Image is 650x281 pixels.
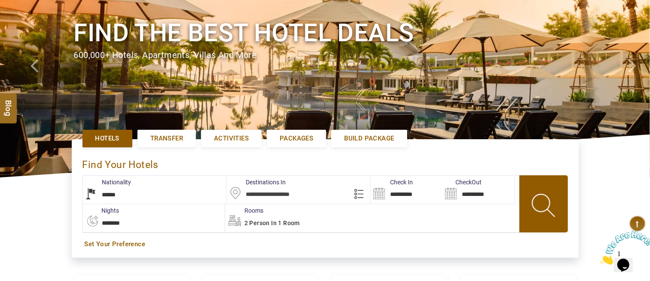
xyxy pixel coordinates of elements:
label: CheckOut [442,178,482,186]
span: 1 [3,3,7,11]
span: Hotels [95,134,119,143]
input: Search [371,176,442,204]
a: Set Your Preference [85,240,566,249]
a: Hotels [82,130,132,147]
span: 2 Person in 1 Room [244,220,300,226]
a: Packages [267,130,326,147]
span: Blog [3,100,14,107]
div: 600,000+ hotels, apartments, villas and more. [74,49,577,61]
h1: Find the best hotel deals [74,17,577,49]
span: Build Package [344,134,394,143]
label: nights [82,206,119,215]
label: Rooms [225,206,263,215]
label: Check In [371,178,413,186]
a: Activities [201,130,262,147]
input: Search [442,176,514,204]
div: Find Your Hotels [82,150,568,175]
iframe: chat widget [597,227,650,268]
label: Nationality [83,178,131,186]
span: Activities [214,134,249,143]
label: Destinations In [226,178,286,186]
span: Packages [280,134,313,143]
a: Build Package [331,130,407,147]
img: Chat attention grabber [3,3,57,37]
span: Transfer [150,134,183,143]
a: Transfer [137,130,196,147]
